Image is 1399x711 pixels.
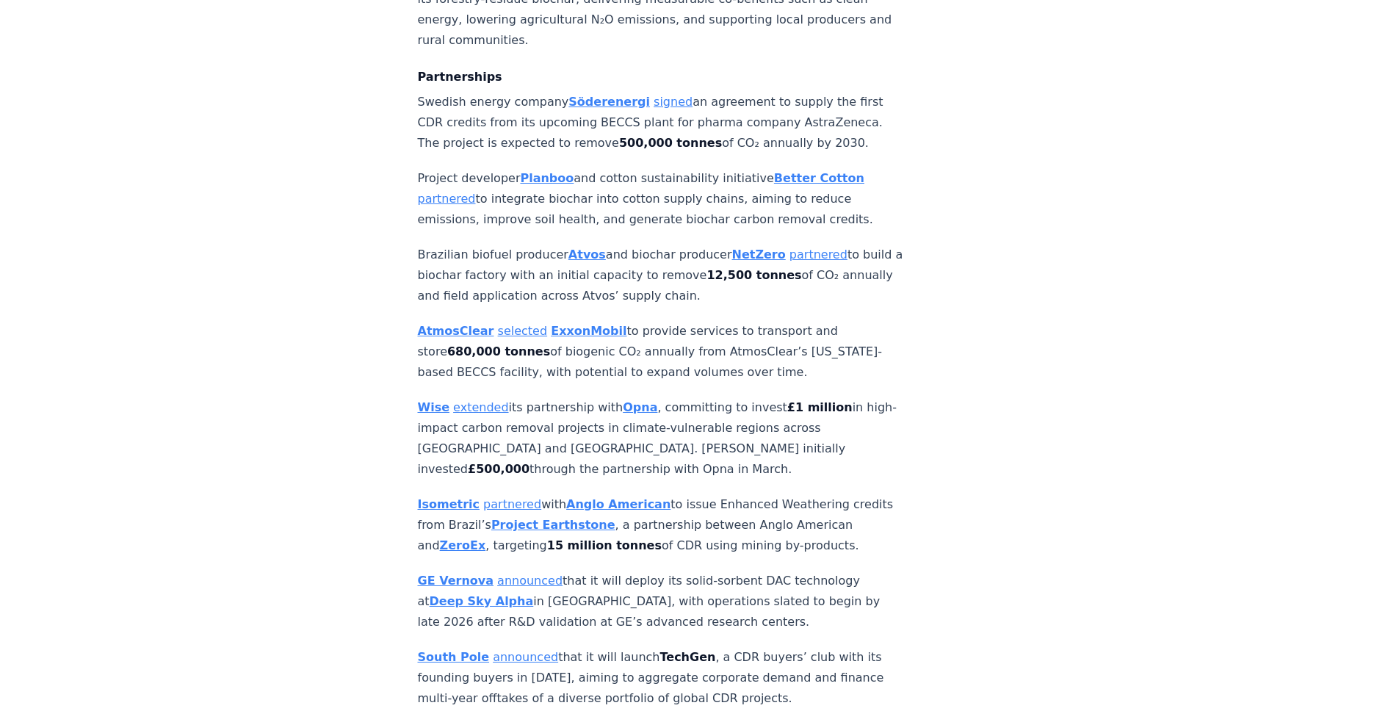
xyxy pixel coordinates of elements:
p: to provide services to transport and store of biogenic CO₂ annually from AtmosClear’s [US_STATE]-... [418,321,904,383]
p: that it will deploy its solid-sorbent DAC technology at in [GEOGRAPHIC_DATA], with operations sla... [418,571,904,632]
p: Project developer and cotton sustainability initiative to integrate biochar into cotton supply ch... [418,168,904,230]
strong: 15 million tonnes [547,538,662,552]
strong: 12,500 tonnes [706,268,801,282]
a: Isometric [418,497,480,511]
strong: 680,000 tonnes [447,344,550,358]
strong: TechGen [659,650,715,664]
a: announced [493,650,558,664]
a: AtmosClear [418,324,494,338]
a: extended [453,400,508,414]
a: selected [498,324,548,338]
a: signed [654,95,693,109]
a: Better Cotton [774,171,864,185]
a: NetZero [732,248,786,261]
a: Opna [623,400,657,414]
p: its partnership with , committing to invest in high-impact carbon removal projects in climate-vul... [418,397,904,480]
p: with to issue Enhanced Weathering credits from Brazil’s , a partnership between Anglo American an... [418,494,904,556]
a: Planboo [520,171,574,185]
a: Deep Sky Alpha [430,594,534,608]
a: Anglo American [566,497,670,511]
p: Swedish energy company an agreement to supply the first CDR credits from its upcoming BECCS plant... [418,92,904,154]
a: Atvos [568,248,606,261]
a: partnered [483,497,541,511]
p: that it will launch , a CDR buyers’ club with its founding buyers in [DATE], aiming to aggregate ... [418,647,904,709]
a: partnered [418,192,476,206]
a: Söderenergi [568,95,650,109]
a: South Pole [418,650,490,664]
a: ExxonMobil [551,324,626,338]
strong: £500,000 [468,462,529,476]
a: partnered [789,248,847,261]
strong: 500,000 tonnes [619,136,722,150]
a: ZeroEx [440,538,486,552]
a: announced [497,574,563,588]
strong: Partnerships [418,70,502,84]
p: Brazilian biofuel producer and biochar producer to build a biochar factory with an initial capaci... [418,245,904,306]
a: Wise [418,400,450,414]
strong: £1 million [787,400,853,414]
a: Project Earthstone [491,518,615,532]
a: GE Vernova [418,574,494,588]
